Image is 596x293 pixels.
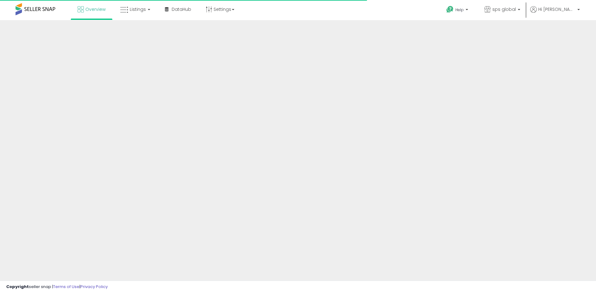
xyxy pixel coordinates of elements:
[172,6,191,12] span: DataHub
[538,6,576,12] span: Hi [PERSON_NAME]
[455,7,464,12] span: Help
[130,6,146,12] span: Listings
[441,1,474,20] a: Help
[530,6,580,20] a: Hi [PERSON_NAME]
[446,6,454,13] i: Get Help
[85,6,106,12] span: Overview
[492,6,516,12] span: sps global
